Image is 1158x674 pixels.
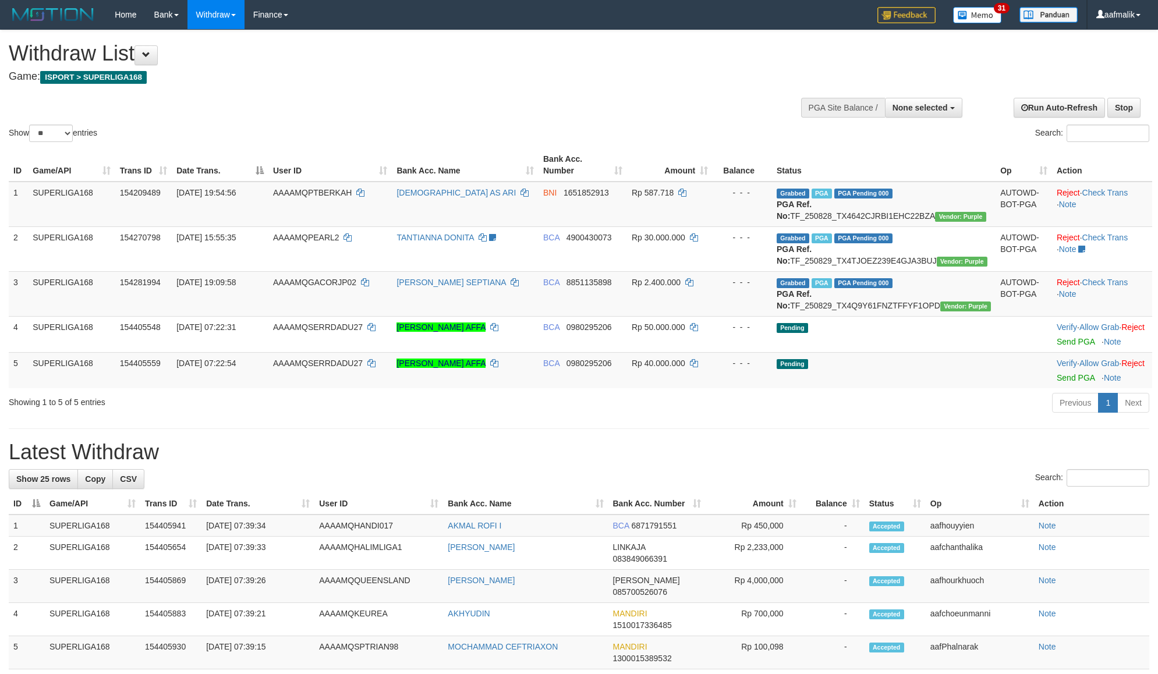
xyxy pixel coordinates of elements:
[45,636,140,669] td: SUPERLIGA168
[543,322,559,332] span: BCA
[801,570,865,603] td: -
[1014,98,1105,118] a: Run Auto-Refresh
[314,493,443,515] th: User ID: activate to sort column ascending
[1057,188,1080,197] a: Reject
[9,6,97,23] img: MOTION_logo.png
[396,188,516,197] a: [DEMOGRAPHIC_DATA] AS ARI
[1039,576,1056,585] a: Note
[201,636,314,669] td: [DATE] 07:39:15
[176,188,236,197] span: [DATE] 19:54:56
[45,603,140,636] td: SUPERLIGA168
[937,257,987,267] span: Vendor URL: https://trx4.1velocity.biz
[613,654,672,663] span: Copy 1300015389532 to clipboard
[396,233,474,242] a: TANTIANNA DONITA
[953,7,1002,23] img: Button%20Memo.svg
[1059,244,1076,254] a: Note
[1079,322,1121,332] span: ·
[877,7,936,23] img: Feedback.jpg
[273,322,363,332] span: AAAAMQSERRDADU27
[543,188,557,197] span: BNI
[608,493,706,515] th: Bank Acc. Number: activate to sort column ascending
[314,603,443,636] td: AAAAMQKEUREA
[869,543,904,553] span: Accepted
[396,322,486,332] a: [PERSON_NAME] AFFA
[801,537,865,570] td: -
[448,642,558,651] a: MOCHAMMAD CEFTRIAXON
[777,359,808,369] span: Pending
[834,278,893,288] span: PGA Pending
[45,493,140,515] th: Game/API: activate to sort column ascending
[120,278,161,287] span: 154281994
[1052,182,1152,227] td: · ·
[865,493,926,515] th: Status: activate to sort column ascending
[45,515,140,537] td: SUPERLIGA168
[543,233,559,242] span: BCA
[801,603,865,636] td: -
[268,148,392,182] th: User ID: activate to sort column ascending
[9,271,28,316] td: 3
[1057,359,1077,368] a: Verify
[9,392,474,408] div: Showing 1 to 5 of 5 entries
[120,188,161,197] span: 154209489
[9,603,45,636] td: 4
[613,521,629,530] span: BCA
[717,276,767,288] div: - - -
[1104,373,1121,382] a: Note
[926,603,1034,636] td: aafchoeunmanni
[566,233,612,242] span: Copy 4900430073 to clipboard
[140,515,201,537] td: 154405941
[869,609,904,619] span: Accepted
[926,537,1034,570] td: aafchanthalika
[1057,373,1095,382] a: Send PGA
[112,469,144,489] a: CSV
[28,226,115,271] td: SUPERLIGA168
[994,3,1010,13] span: 31
[869,522,904,531] span: Accepted
[1059,289,1076,299] a: Note
[1082,233,1128,242] a: Check Trans
[9,537,45,570] td: 2
[706,515,801,537] td: Rp 450,000
[812,189,832,198] span: Marked by aafchhiseyha
[777,244,812,265] b: PGA Ref. No:
[812,278,832,288] span: Marked by aafnonsreyleab
[717,321,767,333] div: - - -
[115,148,172,182] th: Trans ID: activate to sort column ascending
[1079,359,1121,368] span: ·
[566,278,612,287] span: Copy 8851135898 to clipboard
[448,609,490,618] a: AKHYUDIN
[9,352,28,388] td: 5
[996,271,1052,316] td: AUTOWD-BOT-PGA
[1082,278,1128,287] a: Check Trans
[812,233,832,243] span: Marked by aafmaleo
[28,182,115,227] td: SUPERLIGA168
[9,636,45,669] td: 5
[28,316,115,352] td: SUPERLIGA168
[140,636,201,669] td: 154405930
[314,636,443,669] td: AAAAMQSPTRIAN98
[926,636,1034,669] td: aafPhalnarak
[1067,125,1149,142] input: Search:
[772,148,996,182] th: Status
[1039,521,1056,530] a: Note
[777,200,812,221] b: PGA Ref. No:
[632,233,685,242] span: Rp 30.000.000
[935,212,986,222] span: Vendor URL: https://trx4.1velocity.biz
[632,359,685,368] span: Rp 40.000.000
[613,642,647,651] span: MANDIRI
[1052,352,1152,388] td: · ·
[443,493,608,515] th: Bank Acc. Name: activate to sort column ascending
[631,521,677,530] span: Copy 6871791551 to clipboard
[706,570,801,603] td: Rp 4,000,000
[201,515,314,537] td: [DATE] 07:39:34
[996,226,1052,271] td: AUTOWD-BOT-PGA
[45,537,140,570] td: SUPERLIGA168
[996,148,1052,182] th: Op: activate to sort column ascending
[9,148,28,182] th: ID
[28,352,115,388] td: SUPERLIGA168
[1057,337,1095,346] a: Send PGA
[717,357,767,369] div: - - -
[176,233,236,242] span: [DATE] 15:55:35
[201,537,314,570] td: [DATE] 07:39:33
[1035,469,1149,487] label: Search:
